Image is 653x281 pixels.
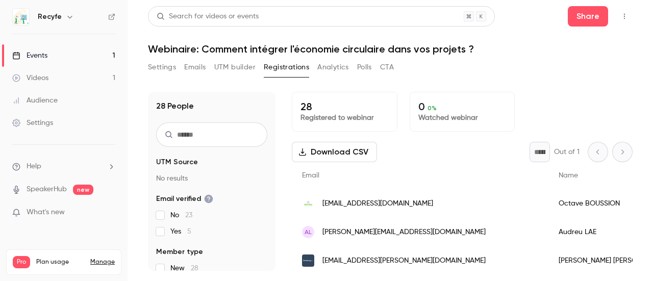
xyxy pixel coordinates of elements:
[156,100,194,112] h1: 28 People
[170,263,198,273] span: New
[184,59,206,75] button: Emails
[302,254,314,267] img: strasbourg.eu
[357,59,372,75] button: Polls
[12,95,58,106] div: Audience
[568,6,608,27] button: Share
[214,59,256,75] button: UTM builder
[322,256,486,266] span: [EMAIL_ADDRESS][PERSON_NAME][DOMAIN_NAME]
[27,207,65,218] span: What's new
[292,142,377,162] button: Download CSV
[322,198,433,209] span: [EMAIL_ADDRESS][DOMAIN_NAME]
[13,256,30,268] span: Pro
[156,194,213,204] span: Email verified
[302,172,319,179] span: Email
[12,50,47,61] div: Events
[264,59,309,75] button: Registrations
[38,12,62,22] h6: Recyfe
[27,161,41,172] span: Help
[157,11,259,22] div: Search for videos or events
[322,227,486,238] span: [PERSON_NAME][EMAIL_ADDRESS][DOMAIN_NAME]
[73,185,93,195] span: new
[156,173,267,184] p: No results
[191,265,198,272] span: 28
[418,100,507,113] p: 0
[103,208,115,217] iframe: Noticeable Trigger
[380,59,394,75] button: CTA
[148,43,633,55] h1: Webinaire: Comment intégrer l'économie circulaire dans vos projets ?
[13,9,29,25] img: Recyfe
[428,105,437,112] span: 0 %
[187,228,191,235] span: 5
[27,184,67,195] a: SpeakerHub
[300,113,389,123] p: Registered to webinar
[36,258,84,266] span: Plan usage
[300,100,389,113] p: 28
[90,258,115,266] a: Manage
[302,197,314,210] img: neo-eco.fr
[12,161,115,172] li: help-dropdown-opener
[156,157,198,167] span: UTM Source
[12,73,48,83] div: Videos
[148,59,176,75] button: Settings
[418,113,507,123] p: Watched webinar
[170,210,192,220] span: No
[554,147,580,157] p: Out of 1
[559,172,578,179] span: Name
[12,118,53,128] div: Settings
[317,59,349,75] button: Analytics
[170,226,191,237] span: Yes
[185,212,192,219] span: 23
[305,227,312,237] span: AL
[156,247,203,257] span: Member type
